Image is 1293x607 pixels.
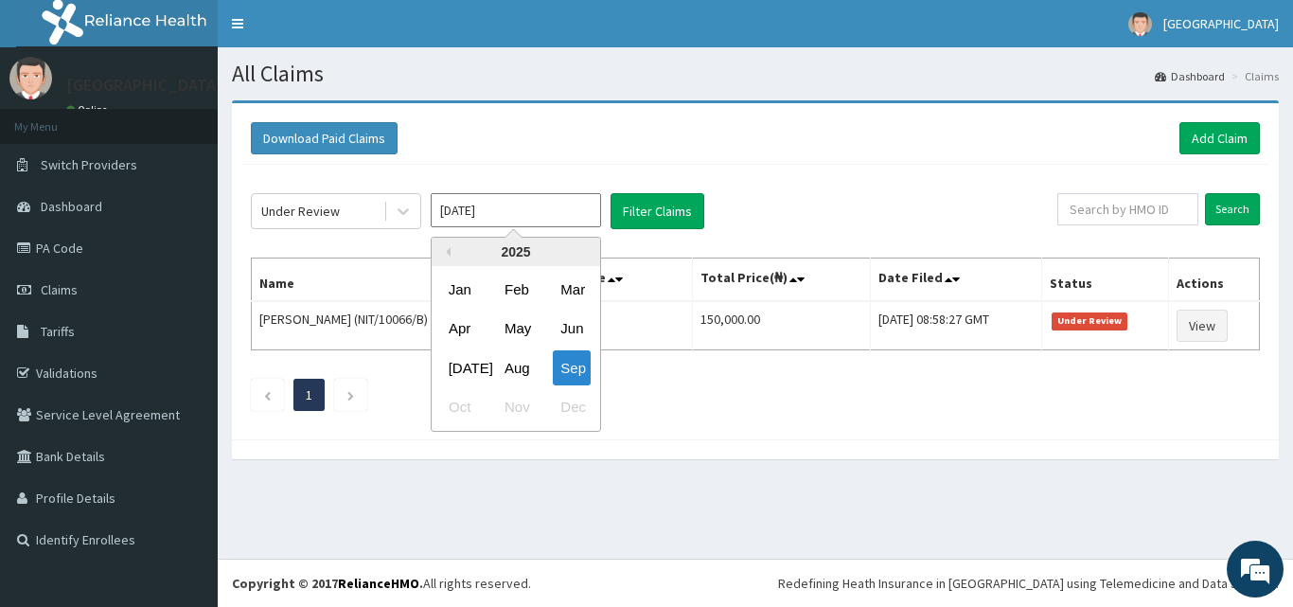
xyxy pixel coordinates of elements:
div: month 2025-09 [432,270,600,427]
button: Download Paid Claims [251,122,398,154]
img: User Image [1128,12,1152,36]
div: Redefining Heath Insurance in [GEOGRAPHIC_DATA] using Telemedicine and Data Science! [778,574,1279,593]
img: User Image [9,57,52,99]
div: Choose July 2025 [441,350,479,385]
span: Tariffs [41,323,75,340]
div: Under Review [261,202,340,221]
footer: All rights reserved. [218,559,1293,607]
a: Add Claim [1179,122,1260,154]
span: [GEOGRAPHIC_DATA] [1163,15,1279,32]
a: Previous page [263,386,272,403]
a: Next page [346,386,355,403]
th: Date Filed [870,259,1041,302]
div: 2025 [432,238,600,266]
a: View [1177,310,1228,342]
span: Switch Providers [41,156,137,173]
th: Status [1041,259,1169,302]
a: Page 1 is your current page [306,386,312,403]
div: Choose March 2025 [553,272,591,307]
input: Select Month and Year [431,193,601,227]
button: Filter Claims [611,193,704,229]
div: Choose May 2025 [497,312,535,347]
a: Online [66,103,112,116]
input: Search [1205,193,1260,225]
li: Claims [1227,68,1279,84]
input: Search by HMO ID [1057,193,1198,225]
div: Minimize live chat window [310,9,356,55]
td: [DATE] 08:58:27 GMT [870,301,1041,350]
span: Dashboard [41,198,102,215]
span: Claims [41,281,78,298]
th: Name [252,259,501,302]
div: Chat with us now [98,106,318,131]
h1: All Claims [232,62,1279,86]
a: Dashboard [1155,68,1225,84]
div: Choose September 2025 [553,350,591,385]
span: We're online! [110,183,261,374]
textarea: Type your message and hit 'Enter' [9,405,361,472]
td: 150,000.00 [692,301,870,350]
a: RelianceHMO [338,575,419,592]
div: Choose January 2025 [441,272,479,307]
td: [PERSON_NAME] (NIT/10066/B) [252,301,501,350]
th: Total Price(₦) [692,259,870,302]
img: d_794563401_company_1708531726252_794563401 [35,95,77,142]
strong: Copyright © 2017 . [232,575,423,592]
p: [GEOGRAPHIC_DATA] [66,77,222,94]
span: Under Review [1052,312,1128,330]
div: Choose June 2025 [553,312,591,347]
div: Choose February 2025 [497,272,535,307]
button: Previous Year [441,247,451,257]
div: Choose August 2025 [497,350,535,385]
div: Choose April 2025 [441,312,479,347]
th: Actions [1169,259,1260,302]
